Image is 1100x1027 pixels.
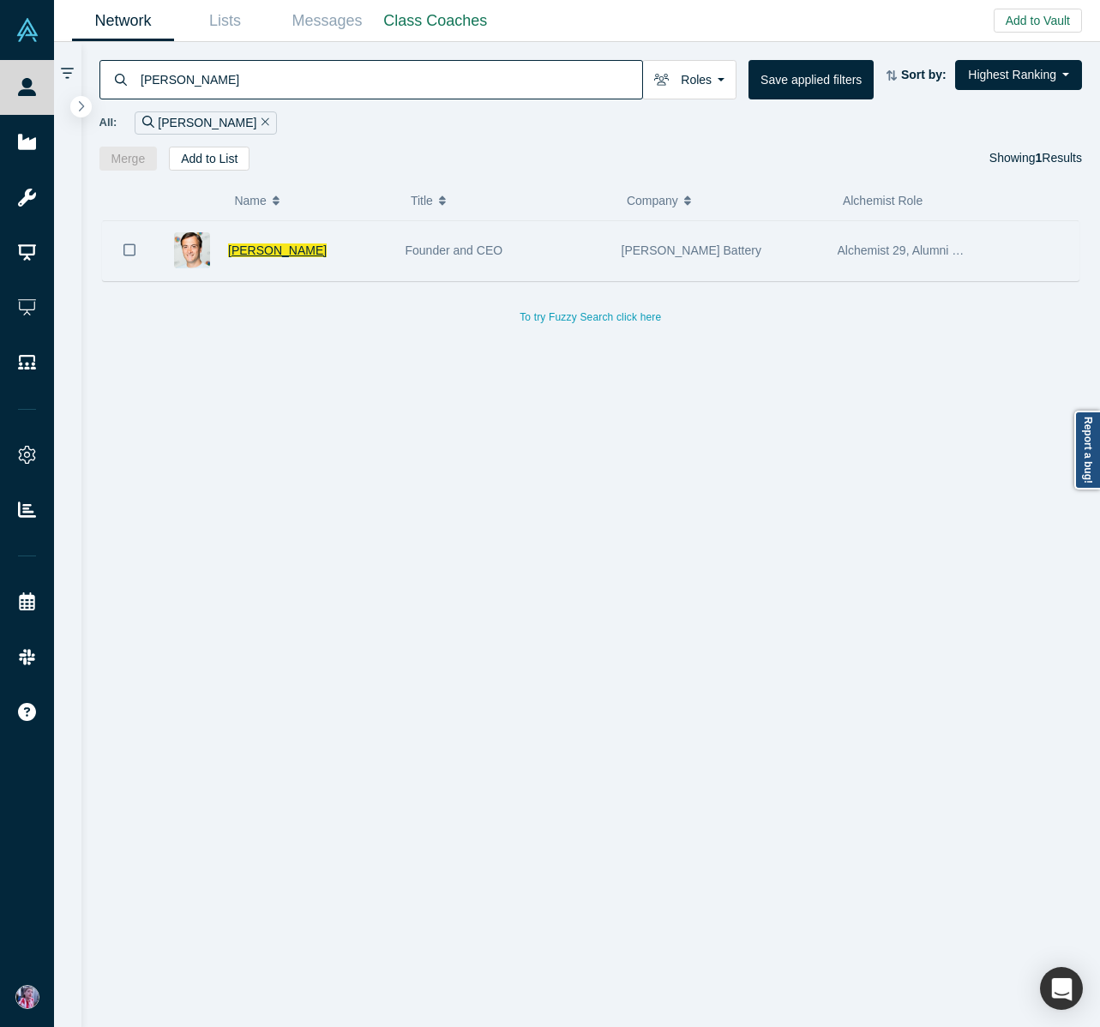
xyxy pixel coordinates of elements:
button: Save applied filters [748,60,874,99]
img: Yuri Vlasov's Profile Image [174,232,210,268]
a: [PERSON_NAME] [228,243,327,257]
button: Name [234,183,393,219]
img: Alex Miguel's Account [15,985,39,1009]
span: Founder and CEO [406,243,503,257]
button: Bookmark [103,220,156,280]
img: Alchemist Vault Logo [15,18,39,42]
span: Alchemist Role [843,194,923,207]
span: Company [627,183,678,219]
span: Name [234,183,266,219]
button: Remove Filter [256,113,269,133]
button: Roles [642,60,736,99]
button: Highest Ranking [955,60,1082,90]
button: Add to List [169,147,249,171]
div: [PERSON_NAME] [135,111,277,135]
a: Report a bug! [1074,411,1100,489]
button: Title [411,183,609,219]
a: Messages [276,1,378,41]
strong: 1 [1036,151,1043,165]
span: Title [411,183,433,219]
button: Add to Vault [994,9,1082,33]
button: To try Fuzzy Search click here [508,306,673,328]
button: Company [627,183,825,219]
div: Showing [989,147,1082,171]
a: Network [72,1,174,41]
span: All: [99,114,117,131]
span: [PERSON_NAME] Battery [622,243,761,257]
span: Results [1036,151,1082,165]
input: Search by name, title, company, summary, expertise, investment criteria or topics of focus [139,59,642,99]
a: Class Coaches [378,1,493,41]
button: Merge [99,147,158,171]
a: Lists [174,1,276,41]
strong: Sort by: [901,68,947,81]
